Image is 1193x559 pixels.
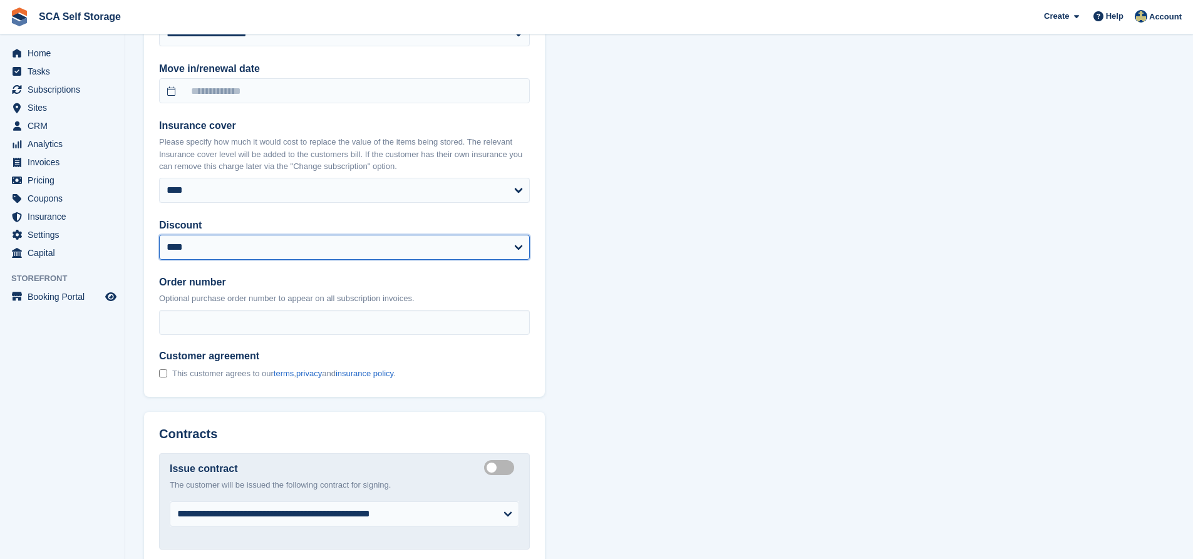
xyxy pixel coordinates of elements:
[28,44,103,62] span: Home
[6,99,118,116] a: menu
[159,427,530,441] h2: Contracts
[336,369,393,378] a: insurance policy
[34,6,126,27] a: SCA Self Storage
[28,99,103,116] span: Sites
[170,461,237,476] label: Issue contract
[170,479,519,491] p: The customer will be issued the following contract for signing.
[6,172,118,189] a: menu
[159,61,530,76] label: Move in/renewal date
[159,136,530,173] p: Please specify how much it would cost to replace the value of the items being stored. The relevan...
[159,369,167,377] input: Customer agreement This customer agrees to ourterms,privacyandinsurance policy.
[274,369,294,378] a: terms
[6,63,118,80] a: menu
[159,292,530,305] p: Optional purchase order number to appear on all subscription invoices.
[28,153,103,171] span: Invoices
[28,288,103,305] span: Booking Portal
[1106,10,1123,23] span: Help
[159,118,530,133] label: Insurance cover
[172,369,396,379] span: This customer agrees to our , and .
[28,208,103,225] span: Insurance
[6,208,118,225] a: menu
[10,8,29,26] img: stora-icon-8386f47178a22dfd0bd8f6a31ec36ba5ce8667c1dd55bd0f319d3a0aa187defe.svg
[1135,10,1147,23] img: Bethany Bloodworth
[159,275,530,290] label: Order number
[6,117,118,135] a: menu
[6,44,118,62] a: menu
[28,244,103,262] span: Capital
[11,272,125,285] span: Storefront
[6,244,118,262] a: menu
[28,172,103,189] span: Pricing
[6,288,118,305] a: menu
[28,63,103,80] span: Tasks
[6,135,118,153] a: menu
[1044,10,1069,23] span: Create
[159,350,396,362] span: Customer agreement
[6,81,118,98] a: menu
[28,117,103,135] span: CRM
[28,135,103,153] span: Analytics
[296,369,322,378] a: privacy
[6,190,118,207] a: menu
[159,218,530,233] label: Discount
[28,81,103,98] span: Subscriptions
[6,153,118,171] a: menu
[28,226,103,244] span: Settings
[484,466,519,468] label: Create integrated contract
[103,289,118,304] a: Preview store
[1149,11,1182,23] span: Account
[28,190,103,207] span: Coupons
[6,226,118,244] a: menu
